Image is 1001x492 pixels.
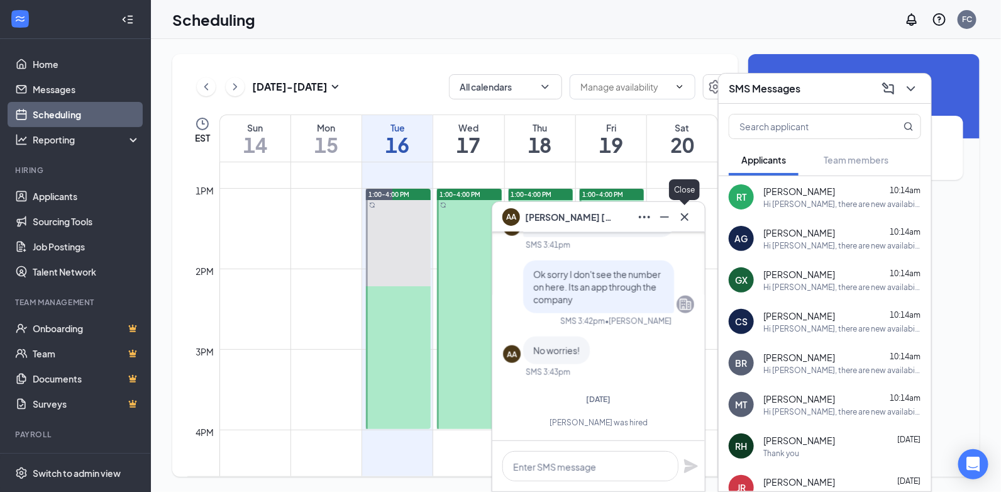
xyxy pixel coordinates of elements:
[763,365,921,376] div: Hi [PERSON_NAME], there are new availabilities for an interview. This is a reminder to schedule y...
[735,315,748,328] div: CS
[901,79,921,99] button: ChevronDown
[576,134,646,155] h1: 19
[220,115,290,162] a: September 14, 2025
[33,209,140,234] a: Sourcing Tools
[505,115,575,162] a: September 18, 2025
[962,14,972,25] div: FC
[675,207,695,227] button: Cross
[647,115,717,162] a: September 20, 2025
[369,202,375,208] svg: Sync
[890,310,921,320] span: 10:14am
[505,134,575,155] h1: 18
[655,207,675,227] button: Minimize
[560,316,605,327] div: SMS 3:42pm
[763,323,921,334] div: Hi [PERSON_NAME], there are new availabilities for an interview. This is a reminder to schedule y...
[121,13,134,26] svg: Collapse
[580,80,670,94] input: Manage availability
[657,210,672,225] svg: Minimize
[15,133,28,146] svg: Analysis
[226,77,245,96] button: ChevronRight
[735,232,748,245] div: AG
[678,297,693,312] svg: Company
[890,227,921,237] span: 10:14am
[433,115,504,162] a: September 17, 2025
[194,425,217,439] div: 4pm
[362,134,433,155] h1: 16
[362,115,433,162] a: September 16, 2025
[824,154,888,165] span: Team members
[33,133,141,146] div: Reporting
[505,121,575,134] div: Thu
[576,115,646,162] a: September 19, 2025
[736,191,746,203] div: RT
[511,190,552,199] span: 1:00-4:00 PM
[637,210,652,225] svg: Ellipses
[229,79,241,94] svg: ChevronRight
[958,449,988,479] div: Open Intercom Messenger
[362,121,433,134] div: Tue
[33,102,140,127] a: Scheduling
[291,121,362,134] div: Mon
[736,440,748,452] div: RH
[539,81,551,93] svg: ChevronDown
[675,82,685,92] svg: ChevronDown
[194,184,217,198] div: 1pm
[763,476,835,488] span: [PERSON_NAME]
[507,349,517,360] div: AA
[890,186,921,195] span: 10:14am
[735,274,748,286] div: GX
[763,406,921,417] div: Hi [PERSON_NAME], there are new availabilities for an interview. This is a reminder to schedule y...
[291,115,362,162] a: September 15, 2025
[634,207,655,227] button: Ellipses
[587,394,611,404] span: [DATE]
[763,185,835,198] span: [PERSON_NAME]
[729,82,800,96] h3: SMS Messages
[763,199,921,210] div: Hi [PERSON_NAME], there are new availabilities for an interview. This is a reminder to schedule y...
[195,131,210,144] span: EST
[763,434,835,447] span: [PERSON_NAME]
[605,316,672,327] span: • [PERSON_NAME]
[368,190,409,199] span: 1:00-4:00 PM
[33,366,140,391] a: DocumentsCrown
[33,448,140,473] a: PayrollCrown
[647,134,717,155] h1: 20
[15,297,138,308] div: Team Management
[763,240,921,251] div: Hi [PERSON_NAME], there are new availabilities for an interview. This is a reminder to schedule y...
[683,459,699,474] svg: Plane
[14,13,26,25] svg: WorkstreamLogo
[33,341,140,366] a: TeamCrown
[252,80,328,94] h3: [DATE] - [DATE]
[33,467,121,479] div: Switch to admin view
[194,264,217,278] div: 2pm
[33,391,140,417] a: SurveysCrown
[736,398,748,411] div: MT
[582,190,623,199] span: 1:00-4:00 PM
[33,77,140,102] a: Messages
[763,351,835,364] span: [PERSON_NAME]
[200,79,213,94] svg: ChevronLeft
[763,393,835,405] span: [PERSON_NAME]
[33,52,140,77] a: Home
[763,226,835,239] span: [PERSON_NAME]
[703,74,728,99] button: Settings
[220,121,290,134] div: Sun
[677,210,692,225] svg: Cross
[897,435,921,444] span: [DATE]
[15,429,138,440] div: Payroll
[763,282,921,293] div: Hi [PERSON_NAME], there are new availabilities for an interview. This is a reminder to schedule y...
[533,345,580,356] span: No worries!
[33,316,140,341] a: OnboardingCrown
[736,357,748,369] div: BR
[433,121,504,134] div: Wed
[890,393,921,403] span: 10:14am
[878,79,899,99] button: ComposeMessage
[526,367,570,377] div: SMS 3:43pm
[932,12,947,27] svg: QuestionInfo
[220,134,290,155] h1: 14
[197,77,216,96] button: ChevronLeft
[904,121,914,131] svg: MagnifyingGlass
[433,134,504,155] h1: 17
[33,234,140,259] a: Job Postings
